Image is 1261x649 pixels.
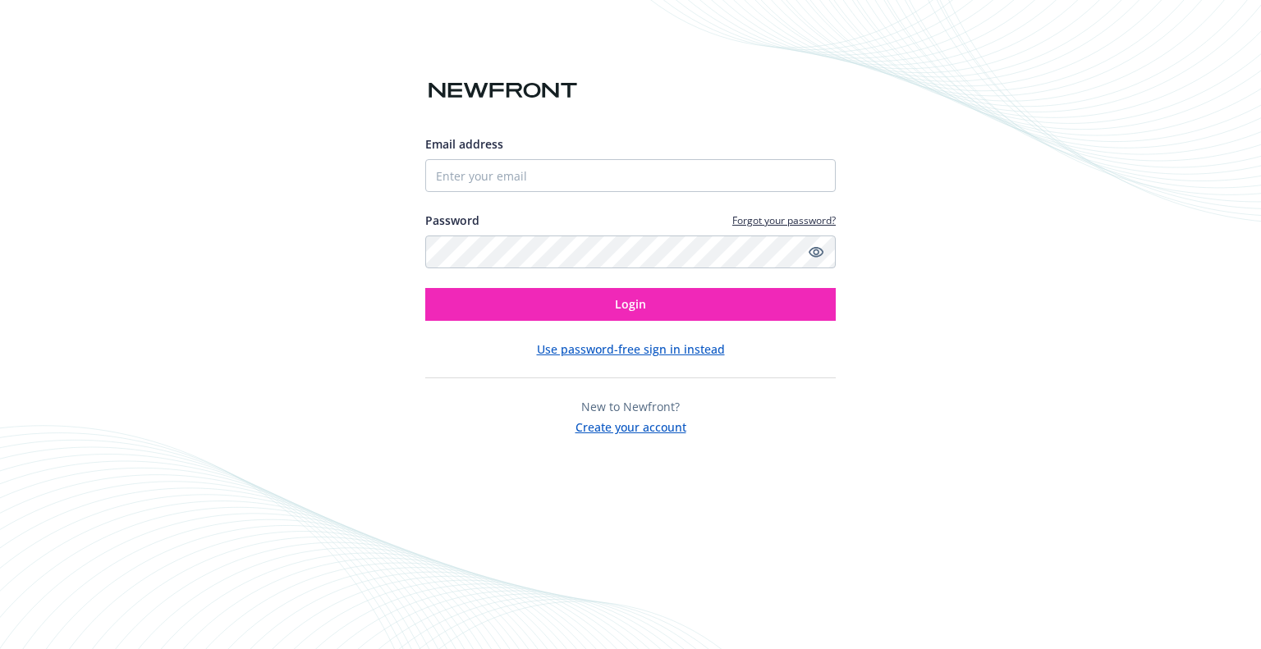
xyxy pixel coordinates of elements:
[732,213,836,227] a: Forgot your password?
[425,212,479,229] label: Password
[425,159,836,192] input: Enter your email
[425,76,580,105] img: Newfront logo
[575,415,686,436] button: Create your account
[425,235,836,268] input: Enter your password
[537,340,725,358] button: Use password-free sign in instead
[581,399,680,414] span: New to Newfront?
[425,288,836,321] button: Login
[806,242,826,262] a: Show password
[425,136,503,152] span: Email address
[615,296,646,312] span: Login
